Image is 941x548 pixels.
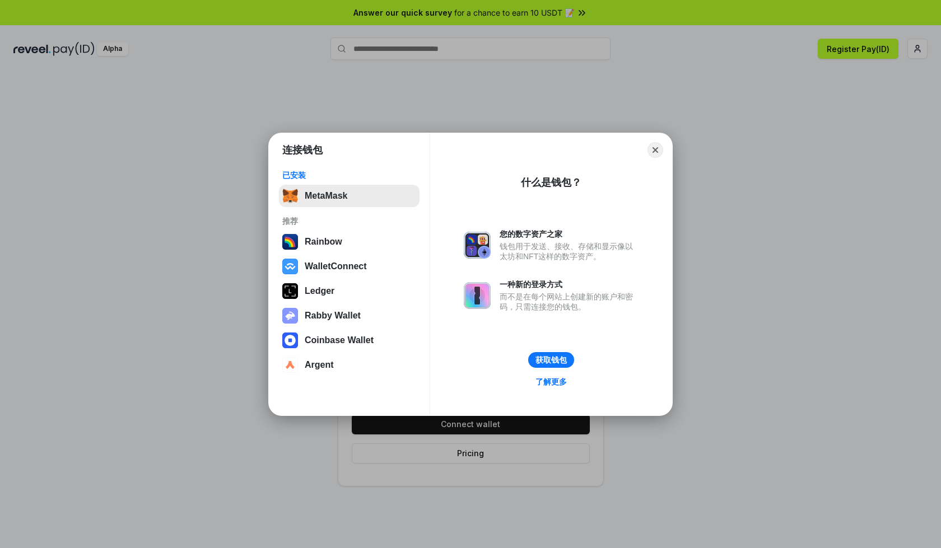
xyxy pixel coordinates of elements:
[282,357,298,373] img: svg+xml,%3Csvg%20width%3D%2228%22%20height%3D%2228%22%20viewBox%3D%220%200%2028%2028%22%20fill%3D...
[282,143,323,157] h1: 连接钱包
[279,231,420,253] button: Rainbow
[279,255,420,278] button: WalletConnect
[282,283,298,299] img: svg+xml,%3Csvg%20xmlns%3D%22http%3A%2F%2Fwww.w3.org%2F2000%2Fsvg%22%20width%3D%2228%22%20height%3...
[529,374,574,389] a: 了解更多
[528,352,574,368] button: 获取钱包
[305,261,367,271] div: WalletConnect
[535,355,567,365] div: 获取钱包
[282,332,298,348] img: svg+xml,%3Csvg%20width%3D%2228%22%20height%3D%2228%22%20viewBox%3D%220%200%2028%2028%22%20fill%3D...
[282,216,416,226] div: 推荐
[282,259,298,274] img: svg+xml,%3Csvg%20width%3D%2228%22%20height%3D%2228%22%20viewBox%3D%220%200%2028%2028%22%20fill%3D...
[282,188,298,204] img: svg+xml,%3Csvg%20fill%3D%22none%22%20height%3D%2233%22%20viewBox%3D%220%200%2035%2033%22%20width%...
[305,286,334,296] div: Ledger
[279,185,420,207] button: MetaMask
[500,241,639,261] div: 钱包用于发送、接收、存储和显示像以太坊和NFT这样的数字资产。
[535,377,567,387] div: 了解更多
[279,329,420,352] button: Coinbase Wallet
[282,170,416,180] div: 已安装
[305,237,342,247] div: Rainbow
[500,279,639,289] div: 一种新的登录方式
[305,360,334,370] div: Argent
[305,335,374,345] div: Coinbase Wallet
[282,308,298,324] img: svg+xml,%3Csvg%20xmlns%3D%22http%3A%2F%2Fwww.w3.org%2F2000%2Fsvg%22%20fill%3D%22none%22%20viewBox...
[647,142,663,158] button: Close
[305,311,361,321] div: Rabby Wallet
[464,282,491,309] img: svg+xml,%3Csvg%20xmlns%3D%22http%3A%2F%2Fwww.w3.org%2F2000%2Fsvg%22%20fill%3D%22none%22%20viewBox...
[282,234,298,250] img: svg+xml,%3Csvg%20width%3D%22120%22%20height%3D%22120%22%20viewBox%3D%220%200%20120%20120%22%20fil...
[464,232,491,259] img: svg+xml,%3Csvg%20xmlns%3D%22http%3A%2F%2Fwww.w3.org%2F2000%2Fsvg%22%20fill%3D%22none%22%20viewBox...
[521,176,581,189] div: 什么是钱包？
[279,354,420,376] button: Argent
[279,280,420,302] button: Ledger
[500,292,639,312] div: 而不是在每个网站上创建新的账户和密码，只需连接您的钱包。
[279,305,420,327] button: Rabby Wallet
[305,191,347,201] div: MetaMask
[500,229,639,239] div: 您的数字资产之家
